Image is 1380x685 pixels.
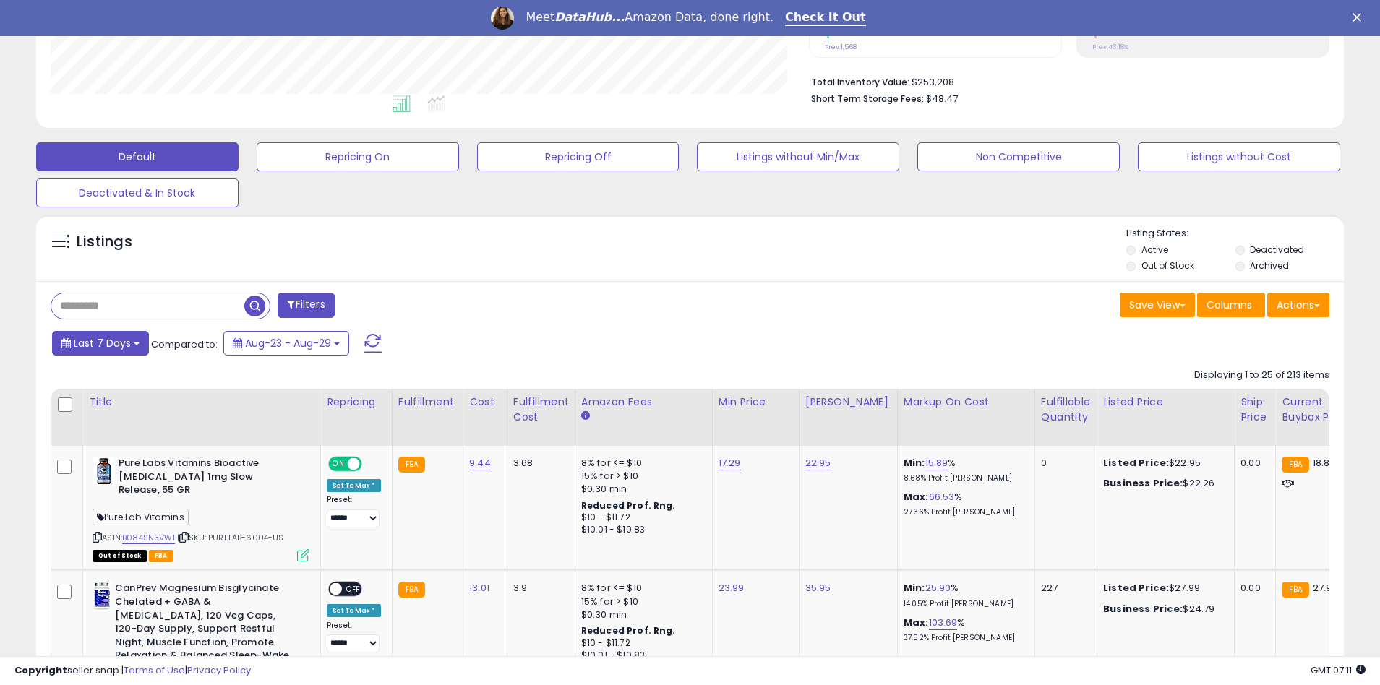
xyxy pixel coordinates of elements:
[1041,395,1091,425] div: Fulfillable Quantity
[149,550,173,562] span: FBA
[904,633,1024,643] p: 37.52% Profit [PERSON_NAME]
[398,395,457,410] div: Fulfillment
[1141,244,1168,256] label: Active
[1092,43,1128,51] small: Prev: 43.18%
[1141,259,1194,272] label: Out of Stock
[122,532,175,544] a: B084SN3VW1
[223,331,349,356] button: Aug-23 - Aug-29
[1240,457,1264,470] div: 0.00
[93,457,309,560] div: ASIN:
[1120,293,1195,317] button: Save View
[360,458,383,470] span: OFF
[581,395,706,410] div: Amazon Fees
[926,92,958,105] span: $48.47
[1250,259,1289,272] label: Archived
[904,473,1024,483] p: 8.68% Profit [PERSON_NAME]
[245,336,331,350] span: Aug-23 - Aug-29
[1041,457,1086,470] div: 0
[93,457,115,486] img: 4135AJddH0S._SL40_.jpg
[491,7,514,30] img: Profile image for Georgie
[825,43,857,51] small: Prev: 1,568
[811,92,924,105] b: Short Term Storage Fees:
[93,550,147,562] span: All listings that are currently out of stock and unavailable for purchase on Amazon
[581,637,701,650] div: $10 - $11.72
[1103,457,1223,470] div: $22.95
[581,595,701,608] div: 15% for > $10
[1240,582,1264,595] div: 0.00
[581,624,676,637] b: Reduced Prof. Rng.
[925,581,951,595] a: 25.90
[805,395,891,410] div: [PERSON_NAME]
[1197,293,1265,317] button: Columns
[929,490,955,504] a: 66.53
[330,458,348,470] span: ON
[14,663,67,677] strong: Copyright
[327,395,386,410] div: Repricing
[278,293,334,318] button: Filters
[1267,293,1329,317] button: Actions
[1138,142,1340,171] button: Listings without Cost
[74,336,131,350] span: Last 7 Days
[904,507,1024,517] p: 27.36% Profit [PERSON_NAME]
[581,483,701,496] div: $0.30 min
[1313,456,1336,470] span: 18.89
[554,10,625,24] i: DataHub...
[1099,28,1132,39] small: -2.59%
[513,457,564,470] div: 3.68
[151,337,218,351] span: Compared to:
[1353,13,1367,22] div: Close
[1103,476,1183,490] b: Business Price:
[119,457,294,501] b: Pure Labs Vitamins Bioactive [MEDICAL_DATA] 1mg Slow Release, 55 GR
[1126,227,1344,241] p: Listing States:
[93,509,189,525] span: Pure Lab Vitamins
[719,395,793,410] div: Min Price
[581,582,701,595] div: 8% for <= $10
[925,456,948,470] a: 15.89
[1282,582,1308,598] small: FBA
[581,457,701,470] div: 8% for <= $10
[1250,244,1304,256] label: Deactivated
[1103,603,1223,616] div: $24.79
[257,142,459,171] button: Repricing On
[719,456,741,470] a: 17.29
[805,456,831,470] a: 22.95
[469,395,501,410] div: Cost
[581,512,701,524] div: $10 - $11.72
[469,581,489,595] a: 13.01
[904,616,1024,643] div: %
[1282,457,1308,473] small: FBA
[581,499,676,512] b: Reduced Prof. Rng.
[89,395,314,410] div: Title
[469,456,491,470] a: 9.44
[805,581,831,595] a: 35.95
[1103,581,1169,595] b: Listed Price:
[187,663,251,677] a: Privacy Policy
[526,10,773,25] div: Meet Amazon Data, done right.
[36,142,239,171] button: Default
[327,495,381,527] div: Preset:
[398,457,425,473] small: FBA
[1240,395,1269,425] div: Ship Price
[581,608,701,621] div: $0.30 min
[327,604,381,617] div: Set To Max *
[904,599,1024,609] p: 14.05% Profit [PERSON_NAME]
[811,72,1319,90] li: $253,208
[398,582,425,598] small: FBA
[342,583,365,595] span: OFF
[904,581,925,595] b: Min:
[581,410,590,423] small: Amazon Fees.
[36,178,239,207] button: Deactivated & In Stock
[904,395,1029,410] div: Markup on Cost
[513,582,564,595] div: 3.9
[904,457,1024,483] div: %
[904,616,929,629] b: Max:
[115,582,291,679] b: CanPrev Magnesium Bisglycinate Chelated + GABA & [MEDICAL_DATA], 120 Veg Caps, 120-Day Supply, Su...
[581,470,701,483] div: 15% for > $10
[1207,298,1252,312] span: Columns
[831,28,858,39] small: 4.72%
[327,479,381,492] div: Set To Max *
[1194,369,1329,382] div: Displaying 1 to 25 of 213 items
[124,663,185,677] a: Terms of Use
[904,491,1024,517] div: %
[1282,395,1356,425] div: Current Buybox Price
